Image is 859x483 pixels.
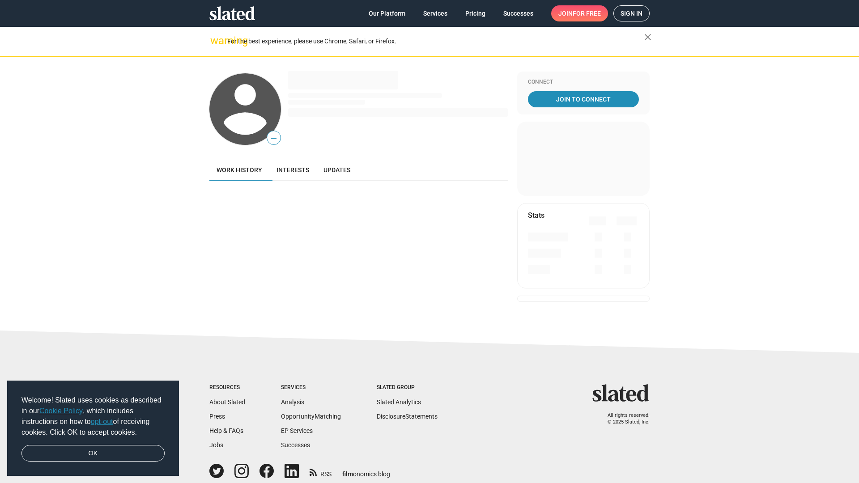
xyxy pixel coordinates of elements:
[323,166,350,174] span: Updates
[209,398,245,406] a: About Slated
[91,418,113,425] a: opt-out
[613,5,650,21] a: Sign in
[465,5,485,21] span: Pricing
[377,413,438,420] a: DisclosureStatements
[210,35,221,46] mat-icon: warning
[316,159,357,181] a: Updates
[281,427,313,434] a: EP Services
[267,132,281,144] span: —
[528,211,544,220] mat-card-title: Stats
[551,5,608,21] a: Joinfor free
[281,441,310,449] a: Successes
[209,384,245,391] div: Resources
[423,5,447,21] span: Services
[21,445,165,462] a: dismiss cookie message
[598,412,650,425] p: All rights reserved. © 2025 Slated, Inc.
[269,159,316,181] a: Interests
[416,5,455,21] a: Services
[558,5,601,21] span: Join
[227,35,644,47] div: For the best experience, please use Chrome, Safari, or Firefox.
[528,91,639,107] a: Join To Connect
[21,395,165,438] span: Welcome! Slated uses cookies as described in our , which includes instructions on how to of recei...
[7,381,179,476] div: cookieconsent
[503,5,533,21] span: Successes
[342,470,353,478] span: film
[281,384,341,391] div: Services
[342,463,390,479] a: filmonomics blog
[217,166,262,174] span: Work history
[528,79,639,86] div: Connect
[642,32,653,42] mat-icon: close
[209,413,225,420] a: Press
[276,166,309,174] span: Interests
[377,398,421,406] a: Slated Analytics
[573,5,601,21] span: for free
[458,5,493,21] a: Pricing
[361,5,412,21] a: Our Platform
[39,407,83,415] a: Cookie Policy
[281,398,304,406] a: Analysis
[281,413,341,420] a: OpportunityMatching
[310,465,332,479] a: RSS
[209,427,243,434] a: Help & FAQs
[530,91,637,107] span: Join To Connect
[209,441,223,449] a: Jobs
[377,384,438,391] div: Slated Group
[621,6,642,21] span: Sign in
[209,159,269,181] a: Work history
[496,5,540,21] a: Successes
[369,5,405,21] span: Our Platform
